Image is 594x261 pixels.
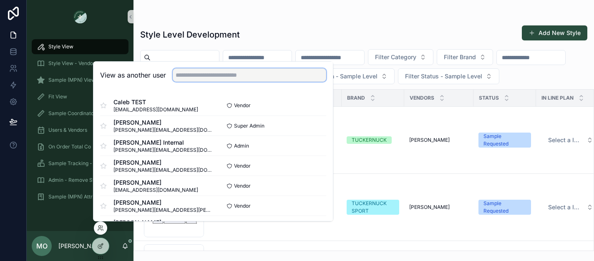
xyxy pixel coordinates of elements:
[113,198,213,207] span: [PERSON_NAME]
[113,127,213,133] span: [PERSON_NAME][EMAIL_ADDRESS][DOMAIN_NAME]
[36,241,48,251] span: MO
[32,123,128,138] a: Users & Vendors
[48,177,101,183] span: Admin - Remove Style
[234,123,264,129] span: Super Admin
[113,218,213,227] span: [PERSON_NAME]
[444,53,476,61] span: Filter Brand
[234,163,251,169] span: Vendor
[291,68,395,84] button: Select Button
[478,200,531,215] a: Sample Requested
[409,137,450,143] span: [PERSON_NAME]
[234,203,251,209] span: Vendor
[405,72,482,80] span: Filter Status - Sample Level
[32,39,128,54] a: Style View
[298,72,378,80] span: Filter Season - Sample Level
[113,98,198,106] span: Caleb TEST
[113,138,213,147] span: [PERSON_NAME] Internal
[48,110,109,117] span: Sample Coordinator View
[48,193,117,200] span: Sample (MPN) Attribute View
[352,136,387,144] div: TUCKERNUCK
[48,160,111,167] span: Sample Tracking - Internal
[48,43,73,50] span: Style View
[113,167,213,173] span: [PERSON_NAME][EMAIL_ADDRESS][DOMAIN_NAME]
[541,95,574,101] span: IN LINE PLAN
[48,77,96,83] span: Sample (MPN) View
[113,118,213,127] span: [PERSON_NAME]
[48,93,67,100] span: Fit View
[32,156,128,171] a: Sample Tracking - Internal
[113,207,213,213] span: [PERSON_NAME][EMAIL_ADDRESS][PERSON_NAME][DOMAIN_NAME]
[32,173,128,188] a: Admin - Remove Style
[113,106,198,113] span: [EMAIL_ADDRESS][DOMAIN_NAME]
[483,133,526,148] div: Sample Requested
[32,139,128,154] a: On Order Total Co
[32,189,128,204] a: Sample (MPN) Attribute View
[234,183,251,189] span: Vendor
[140,29,240,40] h1: Style Level Development
[27,33,133,215] div: scrollable content
[73,10,87,23] img: App logo
[234,143,249,149] span: Admin
[113,158,213,167] span: [PERSON_NAME]
[409,137,468,143] a: [PERSON_NAME]
[113,147,213,153] span: [PERSON_NAME][EMAIL_ADDRESS][DOMAIN_NAME]
[100,70,166,80] h2: View as another user
[32,89,128,104] a: Fit View
[113,178,198,187] span: [PERSON_NAME]
[548,203,583,211] span: Select a IN LINE PLAN
[234,102,251,109] span: Vendor
[32,106,128,121] a: Sample Coordinator View
[32,56,128,71] a: Style View - Vendor Specific
[48,60,116,67] span: Style View - Vendor Specific
[48,143,91,150] span: On Order Total Co
[398,68,499,84] button: Select Button
[32,73,128,88] a: Sample (MPN) View
[113,187,198,193] span: [EMAIL_ADDRESS][DOMAIN_NAME]
[375,53,416,61] span: Filter Category
[352,200,394,215] div: TUCKERNUCK SPORT
[347,95,365,101] span: Brand
[409,204,450,211] span: [PERSON_NAME]
[58,242,106,250] p: [PERSON_NAME]
[48,127,87,133] span: Users & Vendors
[483,200,526,215] div: Sample Requested
[347,136,399,144] a: TUCKERNUCK
[478,133,531,148] a: Sample Requested
[479,95,499,101] span: Status
[522,25,587,40] button: Add New Style
[409,204,468,211] a: [PERSON_NAME]
[437,49,493,65] button: Select Button
[368,49,433,65] button: Select Button
[548,136,583,144] span: Select a IN LINE PLAN
[347,200,399,215] a: TUCKERNUCK SPORT
[410,95,434,101] span: Vendors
